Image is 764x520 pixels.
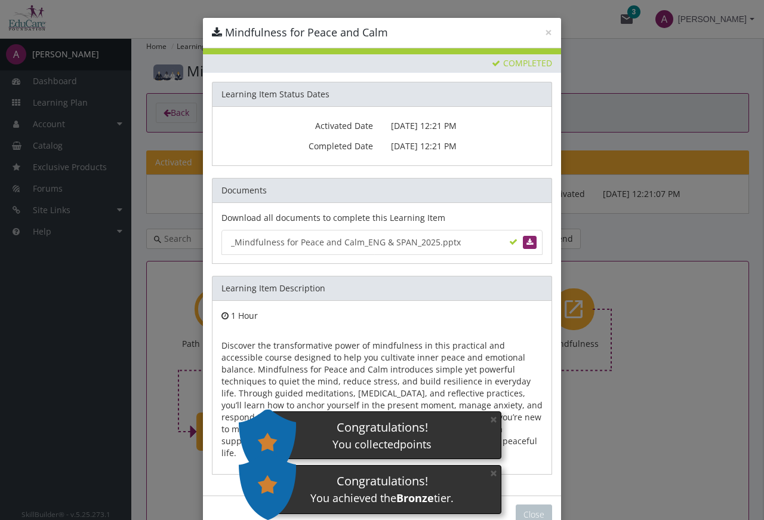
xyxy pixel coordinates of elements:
label: Activated Date [221,116,382,132]
button: × [484,461,503,485]
label: Completed Date [221,136,382,152]
div: You achieved the tier. [263,491,501,506]
img: Bronze_Large.png [233,452,301,520]
span: [DATE] 12:21 PM [391,140,457,152]
div: Congratulations! [263,419,501,436]
span: [DATE] 12:21 PM [391,120,457,131]
strong: Bronze [396,491,434,505]
button: × [484,407,503,432]
div: You collected points [263,437,501,453]
span: 1 Hour [231,310,258,321]
span: Mindfulness for Peace and Calm [225,25,388,39]
p: Download all documents to complete this Learning Item [221,212,543,224]
span: Completed [492,57,552,69]
p: Discover the transformative power of mindfulness in this practical and accessible course designed... [221,340,543,459]
span: Documents [221,184,267,196]
button: × [545,26,552,39]
a: _Mindfulness for Peace and Calm_ENG & SPAN_2025.pptx [221,230,543,255]
img: Bronze_Large.png [233,410,301,478]
div: Learning Item Status Dates [212,82,552,106]
div: Congratulations! [263,473,501,490]
div: Learning Item Description [212,276,552,300]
